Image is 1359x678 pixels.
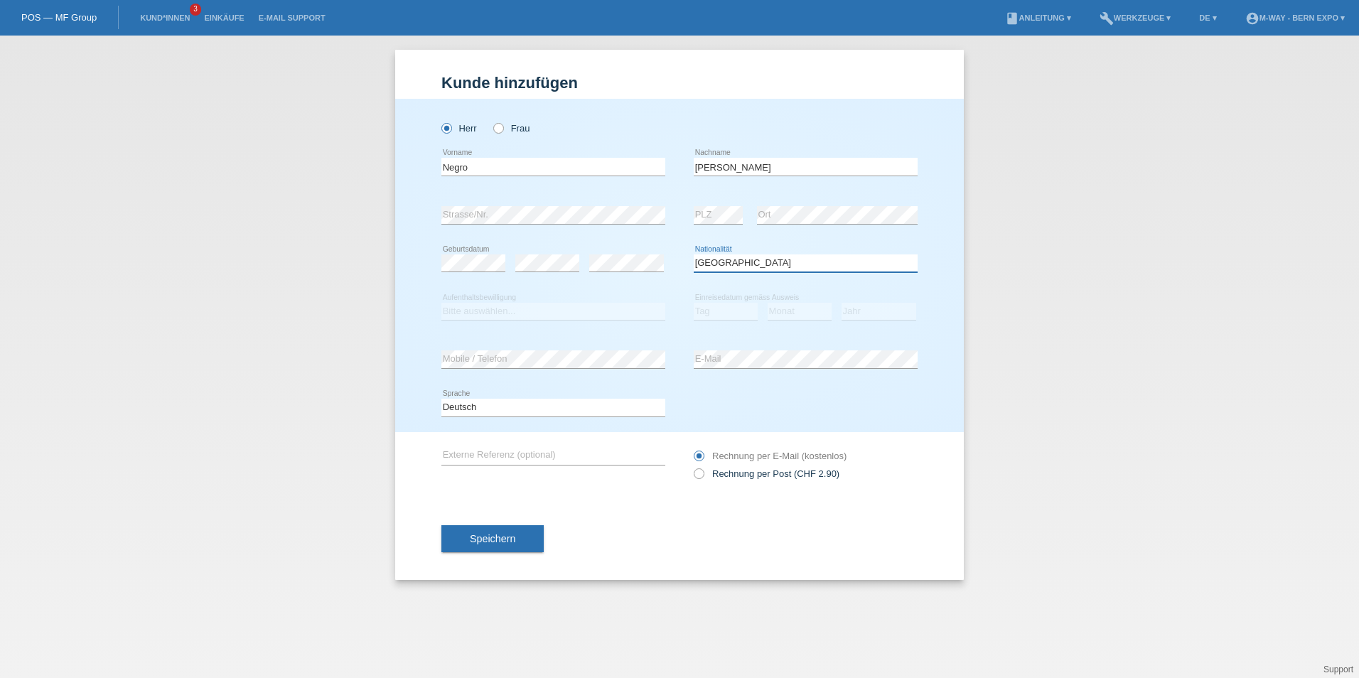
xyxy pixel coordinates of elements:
label: Herr [441,123,477,134]
h1: Kunde hinzufügen [441,74,918,92]
a: buildWerkzeuge ▾ [1092,14,1178,22]
button: Speichern [441,525,544,552]
label: Frau [493,123,530,134]
span: 3 [190,4,201,16]
i: account_circle [1245,11,1259,26]
a: bookAnleitung ▾ [998,14,1078,22]
input: Rechnung per E-Mail (kostenlos) [694,451,703,468]
a: DE ▾ [1192,14,1223,22]
label: Rechnung per Post (CHF 2.90) [694,468,839,479]
a: Kund*innen [133,14,197,22]
a: Support [1323,664,1353,674]
input: Frau [493,123,503,132]
i: build [1100,11,1114,26]
a: E-Mail Support [252,14,333,22]
input: Herr [441,123,451,132]
label: Rechnung per E-Mail (kostenlos) [694,451,847,461]
a: account_circlem-way - Bern Expo ▾ [1238,14,1352,22]
input: Rechnung per Post (CHF 2.90) [694,468,703,486]
i: book [1005,11,1019,26]
span: Speichern [470,533,515,544]
a: POS — MF Group [21,12,97,23]
a: Einkäufe [197,14,251,22]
